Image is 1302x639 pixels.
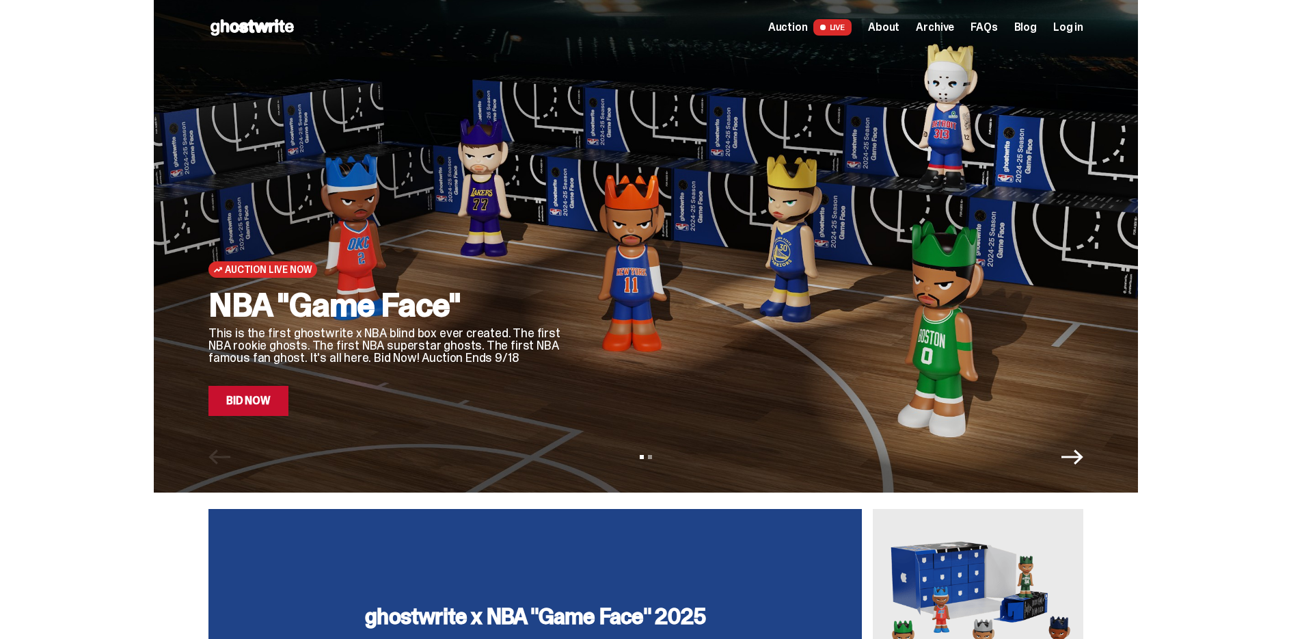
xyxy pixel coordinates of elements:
a: Archive [916,22,954,33]
button: View slide 2 [648,455,652,459]
p: This is the first ghostwrite x NBA blind box ever created. The first NBA rookie ghosts. The first... [208,327,564,364]
a: FAQs [971,22,997,33]
a: Log in [1053,22,1083,33]
span: LIVE [813,19,852,36]
h2: NBA "Game Face" [208,289,564,322]
button: View slide 1 [640,455,644,459]
h3: ghostwrite x NBA "Game Face" 2025 [365,605,705,627]
button: Next [1061,446,1083,468]
a: Bid Now [208,386,288,416]
a: About [868,22,899,33]
span: Auction Live Now [225,264,312,275]
span: Auction [768,22,808,33]
a: Auction LIVE [768,19,852,36]
a: Blog [1014,22,1037,33]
